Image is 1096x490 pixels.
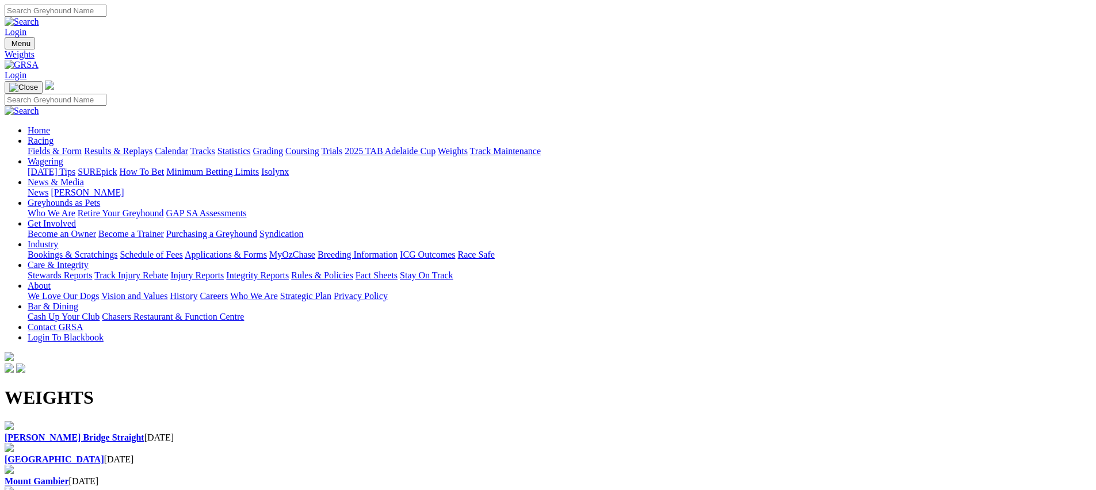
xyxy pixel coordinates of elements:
[200,291,228,301] a: Careers
[226,270,289,280] a: Integrity Reports
[321,146,342,156] a: Trials
[457,250,494,259] a: Race Safe
[5,17,39,27] img: Search
[400,250,455,259] a: ICG Outcomes
[5,5,106,17] input: Search
[155,146,188,156] a: Calendar
[5,106,39,116] img: Search
[5,37,35,49] button: Toggle navigation
[28,260,89,270] a: Care & Integrity
[28,208,1091,219] div: Greyhounds as Pets
[28,146,82,156] a: Fields & Form
[217,146,251,156] a: Statistics
[5,27,26,37] a: Login
[269,250,315,259] a: MyOzChase
[102,312,244,321] a: Chasers Restaurant & Function Centre
[28,136,54,146] a: Racing
[5,81,43,94] button: Toggle navigation
[334,291,388,301] a: Privacy Policy
[94,270,168,280] a: Track Injury Rebate
[28,270,92,280] a: Stewards Reports
[28,167,1091,177] div: Wagering
[101,291,167,301] a: Vision and Values
[28,229,96,239] a: Become an Owner
[12,39,30,48] span: Menu
[170,270,224,280] a: Injury Reports
[120,167,165,177] a: How To Bet
[230,291,278,301] a: Who We Are
[285,146,319,156] a: Coursing
[28,250,1091,260] div: Industry
[5,443,14,452] img: file-red.svg
[28,291,1091,301] div: About
[5,421,14,430] img: file-red.svg
[28,219,76,228] a: Get Involved
[78,167,117,177] a: SUREpick
[166,229,257,239] a: Purchasing a Greyhound
[28,332,104,342] a: Login To Blackbook
[28,146,1091,156] div: Racing
[28,177,84,187] a: News & Media
[5,432,1091,443] div: [DATE]
[84,146,152,156] a: Results & Replays
[28,167,75,177] a: [DATE] Tips
[5,60,39,70] img: GRSA
[45,81,54,90] img: logo-grsa-white.png
[5,476,1091,487] div: [DATE]
[345,146,436,156] a: 2025 TAB Adelaide Cup
[438,146,468,156] a: Weights
[400,270,453,280] a: Stay On Track
[28,250,117,259] a: Bookings & Scratchings
[98,229,164,239] a: Become a Trainer
[5,465,14,474] img: file-red.svg
[28,187,48,197] a: News
[5,454,1091,465] div: [DATE]
[28,281,51,290] a: About
[470,146,541,156] a: Track Maintenance
[120,250,182,259] a: Schedule of Fees
[185,250,267,259] a: Applications & Forms
[28,312,100,321] a: Cash Up Your Club
[51,187,124,197] a: [PERSON_NAME]
[28,229,1091,239] div: Get Involved
[291,270,353,280] a: Rules & Policies
[9,83,38,92] img: Close
[28,198,100,208] a: Greyhounds as Pets
[28,208,75,218] a: Who We Are
[259,229,303,239] a: Syndication
[356,270,398,280] a: Fact Sheets
[5,94,106,106] input: Search
[166,167,259,177] a: Minimum Betting Limits
[28,301,78,311] a: Bar & Dining
[5,363,14,373] img: facebook.svg
[16,363,25,373] img: twitter.svg
[28,239,58,249] a: Industry
[28,270,1091,281] div: Care & Integrity
[190,146,215,156] a: Tracks
[5,70,26,80] a: Login
[5,49,1091,60] a: Weights
[28,187,1091,198] div: News & Media
[5,432,144,442] a: [PERSON_NAME] Bridge Straight
[5,352,14,361] img: logo-grsa-white.png
[318,250,398,259] a: Breeding Information
[253,146,283,156] a: Grading
[28,125,50,135] a: Home
[5,387,1091,408] h1: WEIGHTS
[28,291,99,301] a: We Love Our Dogs
[78,208,164,218] a: Retire Your Greyhound
[166,208,247,218] a: GAP SA Assessments
[28,156,63,166] a: Wagering
[280,291,331,301] a: Strategic Plan
[5,454,104,464] a: [GEOGRAPHIC_DATA]
[5,476,69,486] a: Mount Gambier
[261,167,289,177] a: Isolynx
[170,291,197,301] a: History
[28,312,1091,322] div: Bar & Dining
[28,322,83,332] a: Contact GRSA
